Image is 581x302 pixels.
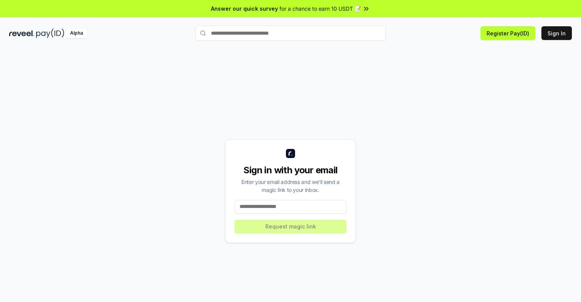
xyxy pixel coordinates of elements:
img: logo_small [286,149,295,158]
button: Register Pay(ID) [480,26,535,40]
div: Sign in with your email [235,164,346,176]
span: for a chance to earn 10 USDT 📝 [279,5,361,13]
div: Enter your email address and we’ll send a magic link to your inbox. [235,178,346,194]
img: reveel_dark [9,29,35,38]
span: Answer our quick survey [211,5,278,13]
div: Alpha [66,29,87,38]
button: Sign In [541,26,572,40]
img: pay_id [36,29,64,38]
